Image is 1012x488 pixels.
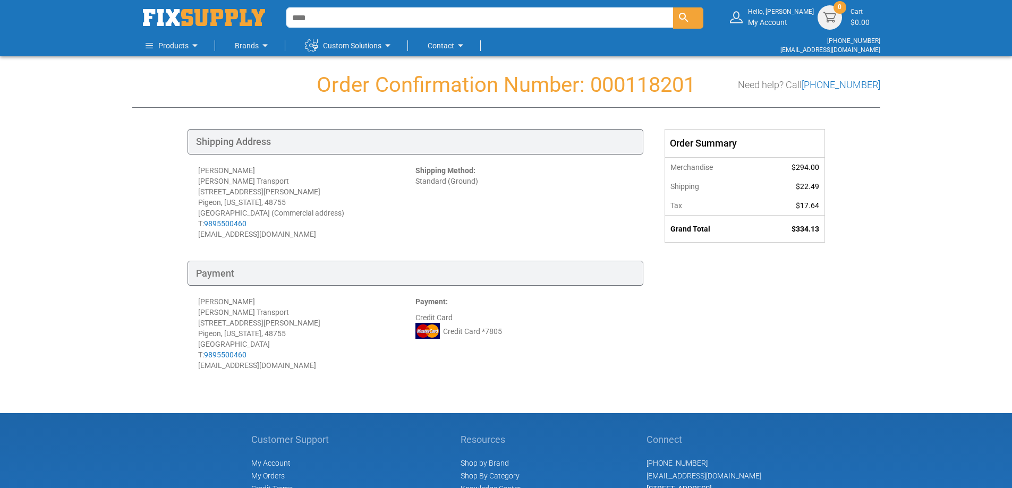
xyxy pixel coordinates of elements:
div: Payment [188,261,643,286]
th: Shipping [665,177,758,196]
a: [PHONE_NUMBER] [647,459,708,467]
img: MC [415,323,440,339]
a: Shop by Brand [461,459,509,467]
a: [PHONE_NUMBER] [827,37,880,45]
img: Fix Industrial Supply [143,9,265,26]
span: My Orders [251,472,285,480]
h5: Connect [647,434,761,445]
div: My Account [748,7,814,27]
span: My Account [251,459,291,467]
small: Hello, [PERSON_NAME] [748,7,814,16]
span: $22.49 [796,182,819,191]
small: Cart [851,7,870,16]
div: Order Summary [665,130,824,157]
a: Contact [428,35,467,56]
h5: Customer Support [251,434,335,445]
a: 9895500460 [204,219,246,228]
strong: Shipping Method: [415,166,475,175]
th: Merchandise [665,157,758,177]
div: [PERSON_NAME] [PERSON_NAME] Transport [STREET_ADDRESS][PERSON_NAME] Pigeon, [US_STATE], 48755 [GE... [198,296,415,371]
a: Brands [235,35,271,56]
a: store logo [143,9,265,26]
a: Custom Solutions [305,35,394,56]
span: $17.64 [796,201,819,210]
strong: Grand Total [670,225,710,233]
strong: Payment: [415,297,448,306]
span: 0 [838,3,841,12]
span: $294.00 [792,163,819,172]
h1: Order Confirmation Number: 000118201 [132,73,880,97]
div: Standard (Ground) [415,165,633,239]
h3: Need help? Call [738,80,880,90]
a: [PHONE_NUMBER] [802,79,880,90]
div: Shipping Address [188,129,643,155]
h5: Resources [461,434,521,445]
a: [EMAIL_ADDRESS][DOMAIN_NAME] [780,46,880,54]
a: [EMAIL_ADDRESS][DOMAIN_NAME] [647,472,761,480]
span: $334.13 [792,225,819,233]
a: 9895500460 [204,350,246,359]
th: Tax [665,196,758,216]
span: Credit Card *7805 [443,326,502,337]
span: $0.00 [851,18,870,27]
a: Shop By Category [461,472,520,480]
div: [PERSON_NAME] [PERSON_NAME] Transport [STREET_ADDRESS][PERSON_NAME] Pigeon, [US_STATE], 48755 [GE... [198,165,415,239]
div: Credit Card [415,296,633,371]
a: Products [146,35,201,56]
